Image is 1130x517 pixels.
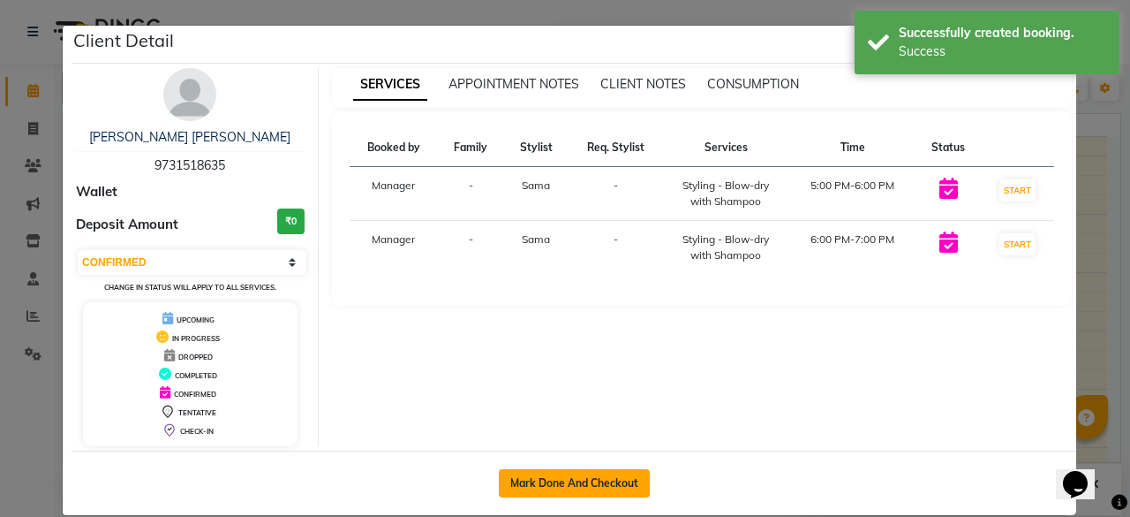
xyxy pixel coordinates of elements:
span: Deposit Amount [76,215,178,235]
th: Status [915,129,981,167]
div: Successfully created booking. [899,24,1106,42]
button: Mark Done And Checkout [499,469,650,498]
button: START [999,233,1036,255]
span: COMPLETED [175,371,217,380]
div: Styling - Blow-dry with Shampoo [673,178,779,209]
td: - [438,167,503,221]
img: avatar [163,68,216,121]
th: Stylist [504,129,569,167]
span: SERVICES [353,69,427,101]
div: Styling - Blow-dry with Shampoo [673,232,779,263]
th: Booked by [350,129,439,167]
th: Family [438,129,503,167]
span: UPCOMING [177,316,215,324]
td: Manager [350,167,439,221]
span: CLIENT NOTES [600,76,686,92]
span: CHECK-IN [180,427,214,436]
small: Change in status will apply to all services. [104,283,276,292]
span: Wallet [76,182,117,202]
span: APPOINTMENT NOTES [448,76,579,92]
button: START [999,179,1036,201]
span: DROPPED [178,353,213,361]
iframe: chat widget [1056,446,1112,499]
span: CONSUMPTION [707,76,799,92]
span: TENTATIVE [178,408,216,417]
span: IN PROGRESS [172,334,220,343]
td: - [438,221,503,275]
span: Sama [522,179,550,192]
td: Manager [350,221,439,275]
td: 5:00 PM-6:00 PM [789,167,915,221]
th: Req. Stylist [569,129,663,167]
div: Success [899,42,1106,61]
span: 9731518635 [154,157,225,173]
td: - [569,221,663,275]
h3: ₹0 [277,209,305,234]
th: Services [662,129,789,167]
th: Time [789,129,915,167]
td: - [569,167,663,221]
a: [PERSON_NAME] [PERSON_NAME] [89,129,290,145]
h5: Client Detail [73,27,174,54]
span: Sama [522,232,550,246]
span: CONFIRMED [174,390,216,399]
td: 6:00 PM-7:00 PM [789,221,915,275]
